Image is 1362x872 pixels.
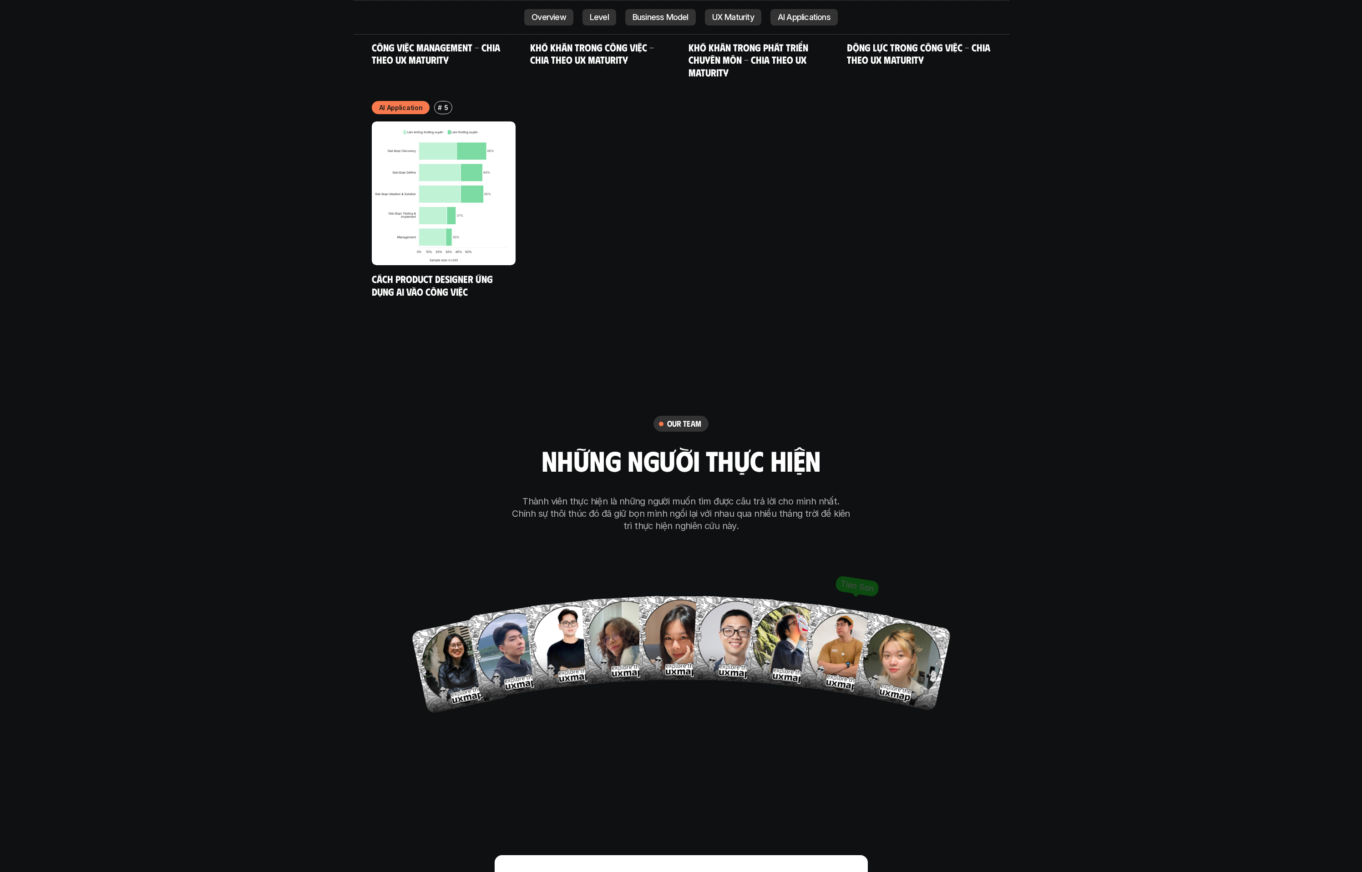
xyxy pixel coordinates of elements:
[444,103,448,112] p: 5
[438,104,442,111] h6: #
[530,41,656,66] a: Khó khăn trong công việc - Chia theo UX Maturity
[667,418,701,429] h6: our team
[705,9,761,25] a: UX Maturity
[778,13,830,22] p: AI Applications
[372,272,495,297] a: Cách Product Designer ứng dụng AI vào công việc
[379,103,423,112] p: AI Application
[770,9,838,25] a: AI Applications
[633,13,689,22] p: Business Model
[712,13,754,22] p: UX Maturity
[689,41,810,78] a: Khó khăn trong phát triển chuyên môn - Chia theo UX Maturity
[582,9,616,25] a: Level
[840,579,874,594] p: Tien Son
[847,41,992,66] a: Động lực trong công việc - Chia theo UX Maturity
[532,13,566,22] p: Overview
[524,9,573,25] a: Overview
[542,444,820,475] h2: những người thực hiện
[372,41,502,66] a: Công việc Management - Chia theo UX maturity
[511,495,852,532] p: Thành viên thực hiện là những người muốn tìm được câu trả lời cho mình nhất. Chính sự thôi thúc đ...
[625,9,696,25] a: Business Model
[590,13,609,22] p: Level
